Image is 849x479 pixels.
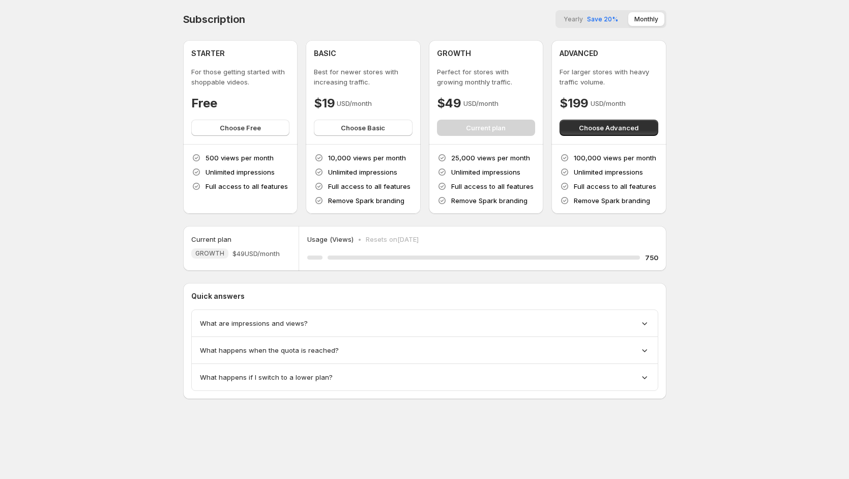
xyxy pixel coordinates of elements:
[191,67,290,87] p: For those getting started with shoppable videos.
[191,95,217,111] h4: Free
[314,48,336,59] h4: BASIC
[314,120,413,136] button: Choose Basic
[574,181,656,191] p: Full access to all features
[191,291,658,301] p: Quick answers
[200,345,339,355] span: What happens when the quota is reached?
[314,67,413,87] p: Best for newer stores with increasing traffic.
[200,318,308,328] span: What are impressions and views?
[574,195,650,206] p: Remove Spark branding
[366,234,419,244] p: Resets on [DATE]
[560,120,658,136] button: Choose Advanced
[628,12,664,26] button: Monthly
[183,13,246,25] h4: Subscription
[437,67,536,87] p: Perfect for stores with growing monthly traffic.
[579,123,638,133] span: Choose Advanced
[307,234,354,244] p: Usage (Views)
[560,67,658,87] p: For larger stores with heavy traffic volume.
[328,195,404,206] p: Remove Spark branding
[451,181,534,191] p: Full access to all features
[358,234,362,244] p: •
[558,12,624,26] button: YearlySave 20%
[560,48,598,59] h4: ADVANCED
[564,15,583,23] span: Yearly
[328,181,411,191] p: Full access to all features
[451,153,530,163] p: 25,000 views per month
[232,248,280,259] span: $49 USD/month
[191,120,290,136] button: Choose Free
[220,123,261,133] span: Choose Free
[574,167,643,177] p: Unlimited impressions
[437,95,461,111] h4: $49
[328,167,397,177] p: Unlimited impressions
[645,252,658,263] h5: 750
[451,195,528,206] p: Remove Spark branding
[206,153,274,163] p: 500 views per month
[574,153,656,163] p: 100,000 views per month
[463,98,499,108] p: USD/month
[328,153,406,163] p: 10,000 views per month
[437,48,471,59] h4: GROWTH
[200,372,333,382] span: What happens if I switch to a lower plan?
[191,48,225,59] h4: STARTER
[195,249,224,258] span: GROWTH
[451,167,520,177] p: Unlimited impressions
[337,98,372,108] p: USD/month
[341,123,385,133] span: Choose Basic
[560,95,589,111] h4: $199
[191,234,231,244] h5: Current plan
[314,95,335,111] h4: $19
[591,98,626,108] p: USD/month
[206,181,288,191] p: Full access to all features
[206,167,275,177] p: Unlimited impressions
[587,15,618,23] span: Save 20%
